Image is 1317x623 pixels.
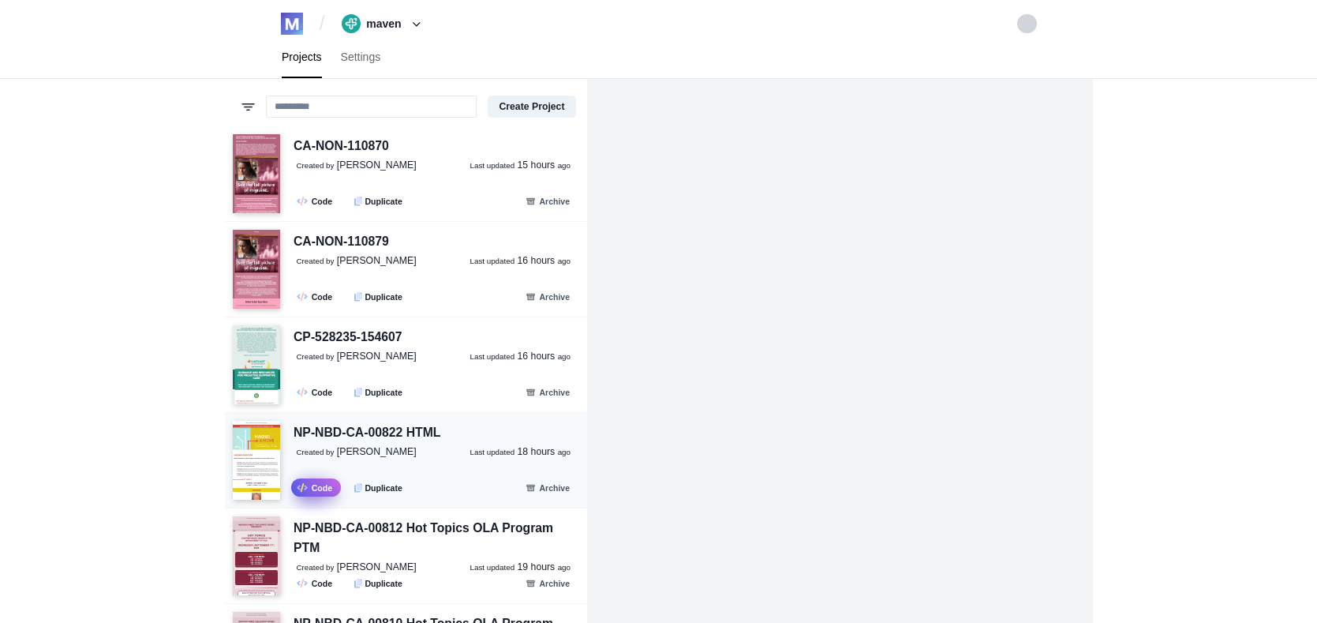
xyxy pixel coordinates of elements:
div: CA-NON-110870 [294,137,389,156]
small: Last updated [470,448,514,456]
a: Code [291,287,341,306]
span: [PERSON_NAME] [337,351,417,362]
a: Code [291,574,341,592]
small: Last updated [470,563,514,572]
a: Last updated 18 hours ago [470,445,571,460]
a: Last updated 16 hours ago [470,350,571,364]
span: [PERSON_NAME] [337,160,417,171]
small: ago [558,161,571,170]
a: Last updated 16 hours ago [470,254,571,268]
button: Archive [516,479,578,497]
a: Last updated 15 hours ago [470,159,571,173]
a: Code [291,479,341,497]
span: [PERSON_NAME] [337,561,417,572]
span: / [320,11,325,36]
div: NP-NBD-CA-00822 HTML [294,423,440,443]
a: Settings [331,36,391,78]
a: Code [291,192,341,210]
small: ago [558,563,571,572]
small: Last updated [470,257,514,265]
button: Archive [516,287,578,306]
small: ago [558,257,571,265]
a: Code [291,383,341,401]
button: Duplicate [346,574,411,592]
button: Create Project [488,96,575,118]
small: Created by [297,161,335,170]
small: Created by [297,352,335,361]
button: Archive [516,574,578,592]
small: Created by [297,257,335,265]
small: Last updated [470,161,514,170]
div: CP-528235-154607 [294,328,402,347]
small: ago [558,352,571,361]
a: Projects [272,36,331,78]
button: Archive [516,383,578,401]
small: Last updated [470,352,514,361]
button: Duplicate [346,383,411,401]
button: Archive [516,192,578,210]
a: Last updated 19 hours ago [470,561,571,575]
button: Duplicate [346,479,411,497]
small: ago [558,448,571,456]
div: CA-NON-110879 [294,232,389,252]
span: [PERSON_NAME] [337,446,417,457]
small: Created by [297,448,335,456]
small: Created by [297,563,335,572]
button: maven [336,11,432,36]
span: [PERSON_NAME] [337,255,417,266]
button: Duplicate [346,287,411,306]
img: logo [281,13,303,35]
div: NP-NBD-CA-00812 Hot Topics OLA Program PTM [294,519,579,557]
button: Duplicate [346,192,411,210]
